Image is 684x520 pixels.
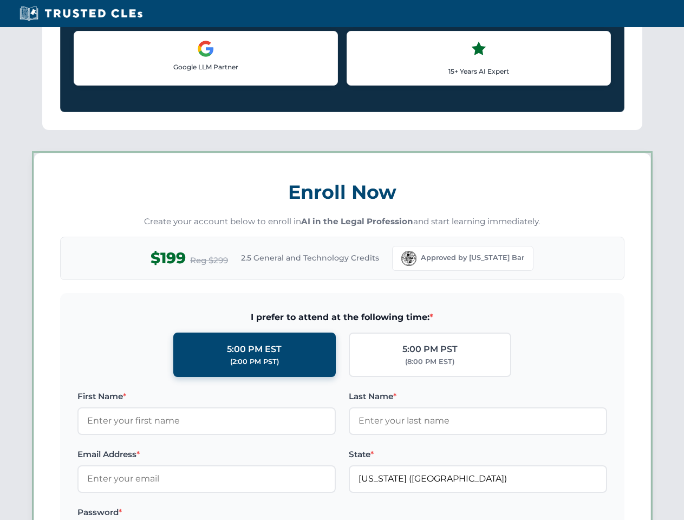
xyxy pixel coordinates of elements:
p: Create your account below to enroll in and start learning immediately. [60,216,624,228]
div: (8:00 PM EST) [405,356,454,367]
strong: AI in the Legal Profession [301,216,413,226]
img: Florida Bar [401,251,416,266]
span: $199 [151,246,186,270]
span: Reg $299 [190,254,228,267]
h3: Enroll Now [60,175,624,209]
span: Approved by [US_STATE] Bar [421,252,524,263]
img: Trusted CLEs [16,5,146,22]
input: Florida (FL) [349,465,607,492]
img: Google [197,40,214,57]
label: Last Name [349,390,607,403]
label: State [349,448,607,461]
span: I prefer to attend at the following time: [77,310,607,324]
label: Email Address [77,448,336,461]
div: 5:00 PM PST [402,342,458,356]
input: Enter your first name [77,407,336,434]
input: Enter your last name [349,407,607,434]
p: 15+ Years AI Expert [356,66,602,76]
p: Google LLM Partner [83,62,329,72]
span: 2.5 General and Technology Credits [241,252,379,264]
div: 5:00 PM EST [227,342,282,356]
label: First Name [77,390,336,403]
div: (2:00 PM PST) [230,356,279,367]
input: Enter your email [77,465,336,492]
label: Password [77,506,336,519]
